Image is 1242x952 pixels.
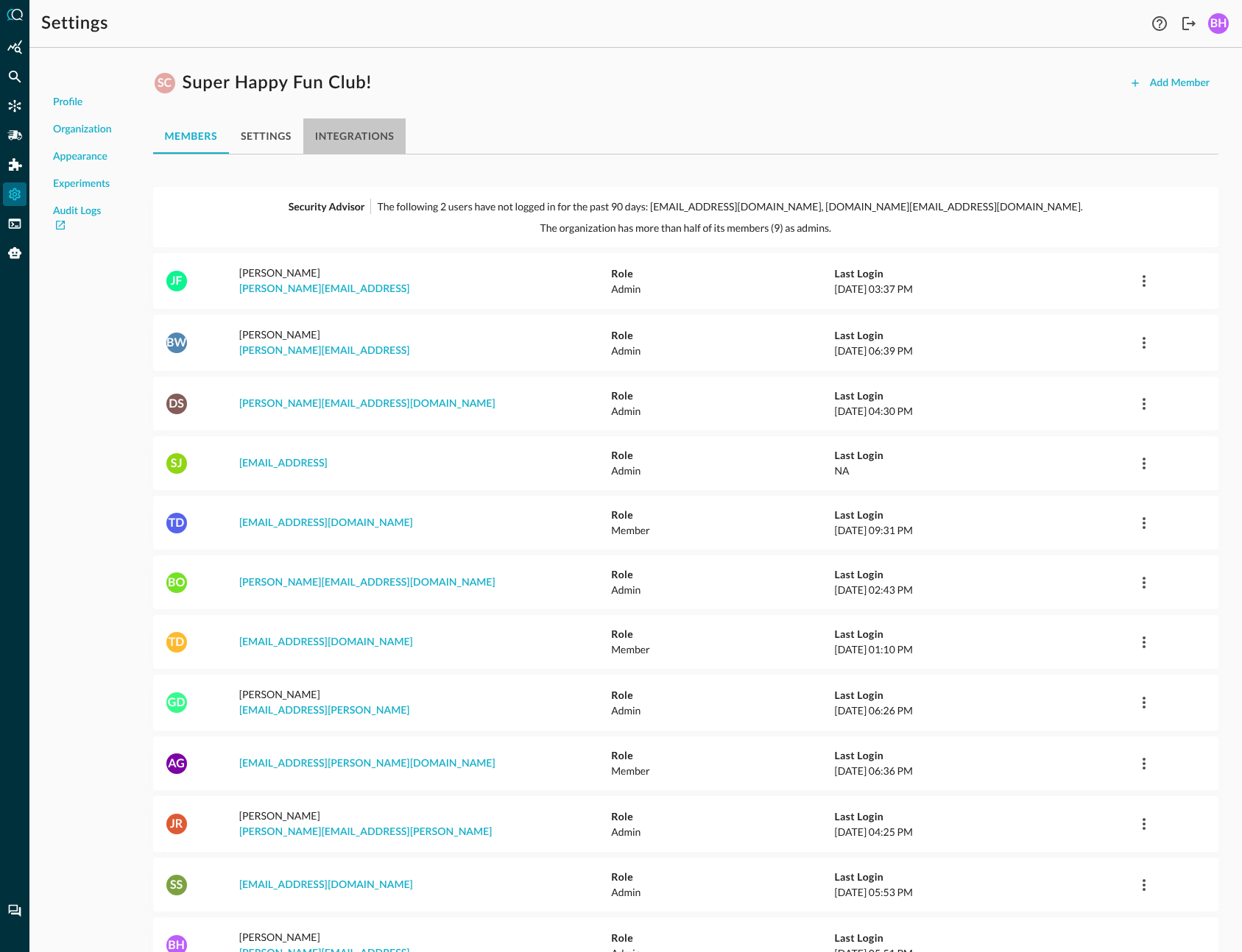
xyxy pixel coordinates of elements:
[834,748,1132,763] h5: Last Login
[239,637,413,647] a: [EMAIL_ADDRESS][DOMAIN_NAME]
[611,870,834,884] h5: Role
[611,388,834,403] h5: Role
[166,271,187,291] div: JF
[611,403,834,419] p: Admin
[834,582,1132,597] p: [DATE] 02:43 PM
[611,809,834,824] h5: Role
[834,388,1132,403] h5: Last Login
[239,346,410,356] a: [PERSON_NAME][EMAIL_ADDRESS]
[41,12,108,35] h1: Settings
[540,220,832,235] p: The organization has more than half of its members (9) as admins.
[377,199,1082,214] p: The following 2 users have not logged in for the past 90 days: [EMAIL_ADDRESS][DOMAIN_NAME], [DOM...
[1121,71,1218,95] button: Add Member
[834,642,1132,657] p: [DATE] 01:10 PM
[834,328,1132,343] h5: Last Login
[239,880,413,890] a: [EMAIL_ADDRESS][DOMAIN_NAME]
[3,182,27,206] div: Settings
[1208,13,1229,34] div: BH
[834,266,1132,281] h5: Last Login
[834,463,1132,478] p: NA
[611,343,834,358] p: Admin
[834,567,1132,582] h5: Last Login
[3,212,27,235] div: FSQL
[53,95,82,110] span: Profile
[239,284,410,294] a: [PERSON_NAME][EMAIL_ADDRESS]
[239,458,328,469] a: [EMAIL_ADDRESS]
[155,73,175,93] div: SC
[611,582,834,597] p: Admin
[834,508,1132,522] h5: Last Login
[239,399,495,409] a: [PERSON_NAME][EMAIL_ADDRESS][DOMAIN_NAME]
[229,118,303,154] button: settings
[166,453,187,474] div: SJ
[834,703,1132,718] p: [DATE] 06:26 PM
[239,327,612,359] p: [PERSON_NAME]
[611,281,834,296] p: Admin
[53,149,107,165] span: Appearance
[611,328,834,343] h5: Role
[834,522,1132,538] p: [DATE] 09:31 PM
[834,824,1132,839] p: [DATE] 04:25 PM
[303,118,406,154] button: integrations
[239,827,493,837] a: [PERSON_NAME][EMAIL_ADDRESS][PERSON_NAME]
[183,71,372,95] h1: Super Happy Fun Club!
[611,508,834,522] h5: Role
[3,124,27,147] div: Pipelines
[834,448,1132,463] h5: Last Login
[166,513,187,533] div: TD
[1150,74,1210,93] div: Add Member
[239,265,612,297] p: [PERSON_NAME]
[166,875,187,895] div: SS
[53,122,112,138] span: Organization
[611,627,834,642] h5: Role
[834,403,1132,419] p: [DATE] 04:30 PM
[611,763,834,778] p: Member
[611,748,834,763] h5: Role
[239,706,410,716] a: [EMAIL_ADDRESS][PERSON_NAME]
[834,870,1132,884] h5: Last Login
[611,703,834,718] p: Admin
[239,759,495,769] a: [EMAIL_ADDRESS][PERSON_NAME][DOMAIN_NAME]
[3,94,27,118] div: Connectors
[153,118,229,154] button: members
[3,899,27,923] div: Chat
[166,632,187,653] div: TD
[611,884,834,900] p: Admin
[53,177,110,192] span: Experiments
[834,809,1132,824] h5: Last Login
[166,333,187,353] div: BW
[53,204,112,235] a: Audit Logs
[166,572,187,593] div: BO
[611,688,834,703] h5: Role
[611,567,834,582] h5: Role
[834,627,1132,642] h5: Last Login
[834,343,1132,358] p: [DATE] 06:39 PM
[166,394,187,414] div: DS
[611,642,834,657] p: Member
[834,884,1132,900] p: [DATE] 05:53 PM
[166,692,187,713] div: GD
[4,153,27,177] div: Addons
[239,686,612,719] p: [PERSON_NAME]
[3,65,27,88] div: Federated Search
[611,448,834,463] h5: Role
[834,763,1132,778] p: [DATE] 06:36 PM
[1177,12,1201,35] button: Logout
[611,463,834,478] p: Admin
[239,808,612,840] p: [PERSON_NAME]
[834,931,1132,945] h5: Last Login
[239,518,413,528] a: [EMAIL_ADDRESS][DOMAIN_NAME]
[611,522,834,538] p: Member
[3,35,27,59] div: Summary Insights
[166,753,187,774] div: AG
[834,281,1132,296] p: [DATE] 03:37 PM
[166,814,187,834] div: JR
[834,688,1132,703] h5: Last Login
[3,241,27,265] div: Query Agent
[1148,12,1171,35] button: Help
[611,824,834,839] p: Admin
[239,578,495,588] a: [PERSON_NAME][EMAIL_ADDRESS][DOMAIN_NAME]
[611,931,834,945] h5: Role
[289,199,365,214] p: Security Advisor
[611,266,834,281] h5: Role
